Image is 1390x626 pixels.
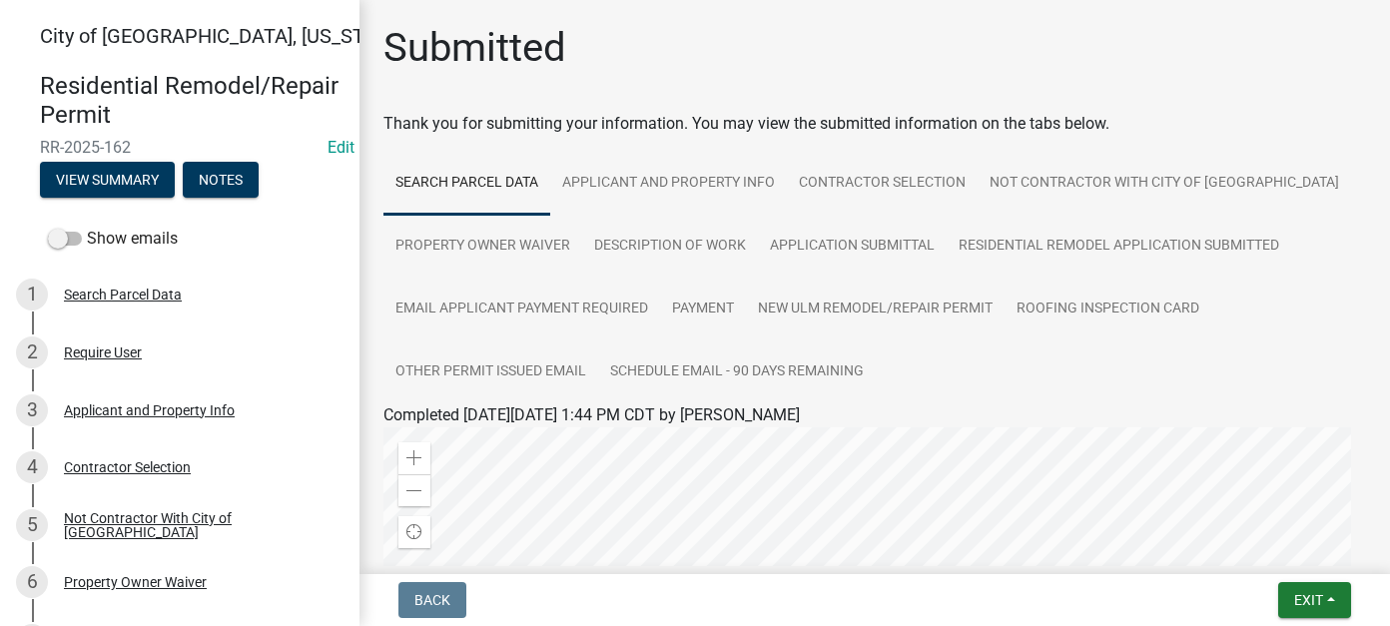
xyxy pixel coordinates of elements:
[328,138,354,157] a: Edit
[398,516,430,548] div: Find my location
[64,403,235,417] div: Applicant and Property Info
[64,345,142,359] div: Require User
[183,162,259,198] button: Notes
[16,566,48,598] div: 6
[383,340,598,404] a: Other Permit Issued Email
[16,451,48,483] div: 4
[758,215,947,279] a: Application Submittal
[64,460,191,474] div: Contractor Selection
[787,152,978,216] a: Contractor Selection
[40,138,320,157] span: RR-2025-162
[550,152,787,216] a: Applicant and Property Info
[383,215,582,279] a: Property Owner Waiver
[582,215,758,279] a: Description of Work
[40,173,175,189] wm-modal-confirm: Summary
[383,24,566,72] h1: Submitted
[383,405,800,424] span: Completed [DATE][DATE] 1:44 PM CDT by [PERSON_NAME]
[16,279,48,311] div: 1
[383,112,1366,136] div: Thank you for submitting your information. You may view the submitted information on the tabs below.
[64,511,328,539] div: Not Contractor With City of [GEOGRAPHIC_DATA]
[398,474,430,506] div: Zoom out
[398,442,430,474] div: Zoom in
[383,278,660,341] a: Email Applicant Payment Required
[746,278,1005,341] a: New Ulm Remodel/Repair Permit
[40,72,344,130] h4: Residential Remodel/Repair Permit
[64,575,207,589] div: Property Owner Waiver
[16,509,48,541] div: 5
[660,278,746,341] a: Payment
[1294,592,1323,608] span: Exit
[40,24,403,48] span: City of [GEOGRAPHIC_DATA], [US_STATE]
[947,215,1291,279] a: Residential Remodel Application Submitted
[1005,278,1211,341] a: Roofing Inspection Card
[398,582,466,618] button: Back
[1278,582,1351,618] button: Exit
[183,173,259,189] wm-modal-confirm: Notes
[64,288,182,302] div: Search Parcel Data
[414,592,450,608] span: Back
[978,152,1351,216] a: Not Contractor With City of [GEOGRAPHIC_DATA]
[598,340,876,404] a: Schedule Email - 90 Days Remaining
[16,394,48,426] div: 3
[383,152,550,216] a: Search Parcel Data
[16,336,48,368] div: 2
[48,227,178,251] label: Show emails
[40,162,175,198] button: View Summary
[328,138,354,157] wm-modal-confirm: Edit Application Number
